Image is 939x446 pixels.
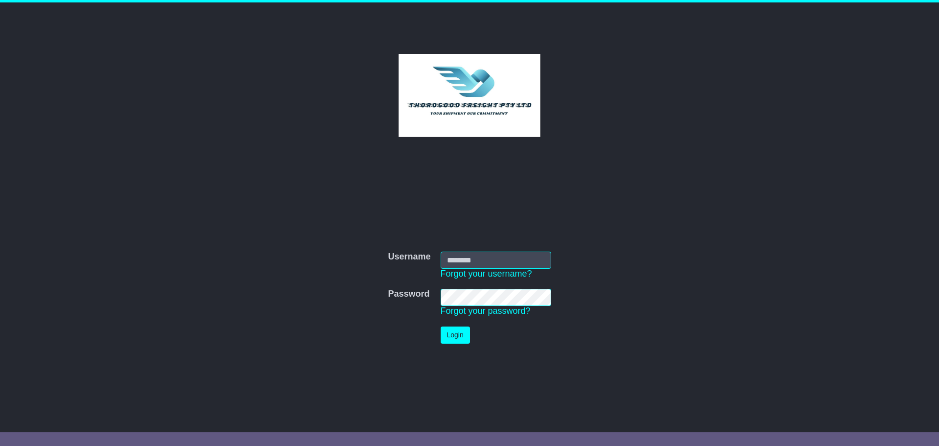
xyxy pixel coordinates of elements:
[441,269,532,279] a: Forgot your username?
[388,289,429,300] label: Password
[441,327,470,344] button: Login
[441,306,531,316] a: Forgot your password?
[399,54,541,137] img: Thorogood Freight Pty Ltd
[388,252,430,262] label: Username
